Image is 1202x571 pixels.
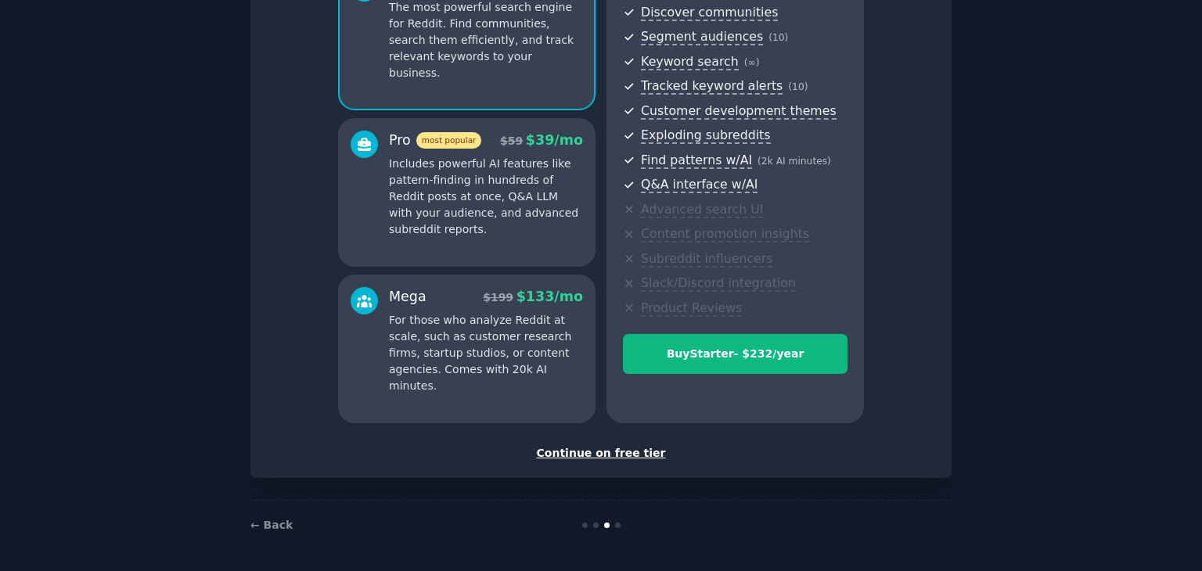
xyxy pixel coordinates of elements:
span: ( 2k AI minutes ) [758,156,831,167]
span: Customer development themes [641,103,837,120]
span: Slack/Discord integration [641,275,796,292]
a: ← Back [250,519,293,531]
span: $ 39 /mo [526,132,583,148]
span: $ 199 [483,291,513,303]
span: Keyword search [641,54,739,70]
button: BuyStarter- $232/year [623,334,848,374]
span: Segment audiences [641,29,763,45]
p: Includes powerful AI features like pattern-finding in hundreds of Reddit posts at once, Q&A LLM w... [389,156,583,238]
span: ( ∞ ) [744,57,760,68]
span: ( 10 ) [768,32,788,43]
span: Tracked keyword alerts [641,78,783,95]
span: Subreddit influencers [641,251,772,268]
span: Product Reviews [641,300,742,317]
span: Advanced search UI [641,202,763,218]
span: most popular [416,132,482,149]
p: For those who analyze Reddit at scale, such as customer research firms, startup studios, or conte... [389,312,583,394]
div: Buy Starter - $ 232 /year [624,346,847,362]
div: Mega [389,287,426,307]
span: ( 10 ) [788,81,808,92]
span: Content promotion insights [641,226,809,242]
span: Discover communities [641,5,778,21]
span: $ 59 [500,135,523,147]
span: Exploding subreddits [641,127,770,144]
span: Find patterns w/AI [641,153,752,169]
span: Q&A interface w/AI [641,177,758,193]
div: Continue on free tier [267,445,935,461]
span: $ 133 /mo [516,289,583,304]
div: Pro [389,131,481,150]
